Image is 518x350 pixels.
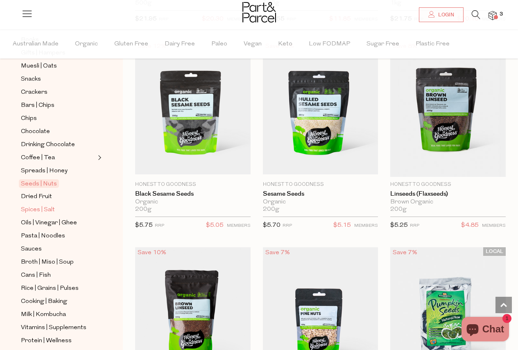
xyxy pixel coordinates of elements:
a: Rice | Grains | Pulses [21,283,95,294]
small: MEMBERS [482,224,506,228]
span: Spices | Salt [21,205,55,215]
span: Seeds | Nuts [19,179,59,188]
span: Muesli | Oats [21,61,57,71]
a: Oils | Vinegar | Ghee [21,218,95,228]
a: Crackers [21,87,95,97]
div: Save 10% [135,247,169,258]
a: Chocolate [21,126,95,137]
a: Sesame Seeds [263,190,378,198]
span: Paleo [211,30,227,59]
small: RRP [283,224,292,228]
a: Protein | Wellness [21,336,95,346]
a: Spices | Salt [21,205,95,215]
a: Linseeds (Flaxseeds) [390,190,506,198]
p: Honest to Goodness [390,181,506,188]
img: Linseeds (Flaxseeds) [390,41,506,176]
a: Chips [21,113,95,124]
small: MEMBERS [354,224,378,228]
span: $4.85 [461,220,479,231]
div: Organic [135,199,251,206]
span: Low FODMAP [309,30,350,59]
p: Honest to Goodness [263,181,378,188]
a: Drinking Chocolate [21,140,95,150]
a: Bars | Chips [21,100,95,111]
span: Bars | Chips [21,101,54,111]
a: Seeds | Nuts [21,179,95,189]
a: Black Sesame Seeds [135,190,251,198]
p: Honest to Goodness [135,181,251,188]
a: Dried Fruit [21,192,95,202]
a: Pasta | Noodles [21,231,95,241]
span: Coffee | Tea [21,153,55,163]
span: Rice | Grains | Pulses [21,284,79,294]
div: Brown Organic [390,199,506,206]
span: Dried Fruit [21,192,52,202]
small: RRP [410,224,419,228]
span: Chocolate [21,127,50,137]
span: $5.70 [263,222,280,228]
span: Milk | Kombucha [21,310,66,320]
button: Expand/Collapse Coffee | Tea [96,153,102,163]
span: Pasta | Noodles [21,231,65,241]
span: Protein | Wellness [21,336,72,346]
span: Gluten Free [114,30,148,59]
span: Cooking | Baking [21,297,67,307]
span: Australian Made [13,30,59,59]
span: Crackers [21,88,48,97]
inbox-online-store-chat: Shopify online store chat [459,317,511,343]
span: 3 [498,11,505,18]
a: Vitamins | Supplements [21,323,95,333]
span: LOCAL [483,247,506,256]
span: Cans | Fish [21,271,51,280]
a: 3 [489,11,497,20]
a: Snacks [21,74,95,84]
span: Vitamins | Supplements [21,323,86,333]
span: Vegan [244,30,262,59]
span: Drinking Chocolate [21,140,75,150]
a: Coffee | Tea [21,153,95,163]
span: Login [436,11,454,18]
div: Save 7% [263,247,292,258]
a: Muesli | Oats [21,61,95,71]
div: Organic [263,199,378,206]
span: Organic [75,30,98,59]
img: Sesame Seeds [263,43,378,175]
a: Cans | Fish [21,270,95,280]
span: Plastic Free [416,30,450,59]
img: Black Sesame Seeds [135,43,251,175]
a: Cooking | Baking [21,296,95,307]
a: Sauces [21,244,95,254]
span: $5.25 [390,222,408,228]
span: 200g [390,206,407,213]
span: $5.15 [333,220,351,231]
span: 200g [135,206,152,213]
span: $5.05 [206,220,224,231]
span: Sugar Free [366,30,399,59]
a: Spreads | Honey [21,166,95,176]
span: Keto [278,30,292,59]
span: $5.75 [135,222,153,228]
span: Broth | Miso | Soup [21,257,74,267]
a: Login [419,7,464,22]
span: Sauces [21,244,42,254]
span: Spreads | Honey [21,166,68,176]
span: Chips [21,114,37,124]
div: Save 7% [390,247,420,258]
small: RRP [155,224,164,228]
a: Milk | Kombucha [21,309,95,320]
img: Part&Parcel [242,2,276,23]
small: MEMBERS [227,224,251,228]
span: Snacks [21,75,41,84]
span: Dairy Free [165,30,195,59]
span: 200g [263,206,279,213]
a: Broth | Miso | Soup [21,257,95,267]
span: Oils | Vinegar | Ghee [21,218,77,228]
